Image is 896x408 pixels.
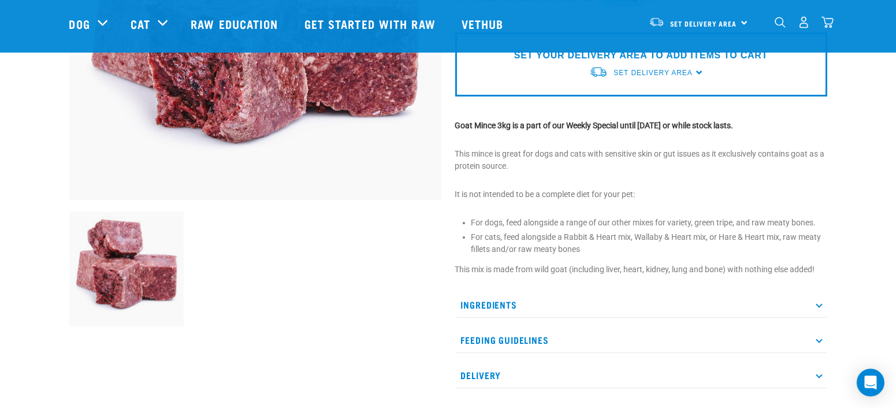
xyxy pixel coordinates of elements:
[179,1,292,47] a: Raw Education
[857,369,884,396] div: Open Intercom Messenger
[69,212,184,327] img: 1077 Wild Goat Mince 01
[775,17,786,28] img: home-icon-1@2x.png
[614,69,692,77] span: Set Delivery Area
[455,148,827,172] p: This mince is great for dogs and cats with sensitive skin or gut issues as it exclusively contain...
[455,362,827,388] p: Delivery
[455,264,827,276] p: This mix is made from wild goat (including liver, heart, kidney, lung and bone) with nothing else...
[514,49,768,62] p: SET YOUR DELIVERY AREA TO ADD ITEMS TO CART
[471,231,827,255] li: For cats, feed alongside a Rabbit & Heart mix, Wallaby & Heart mix, or Hare & Heart mix, raw meat...
[131,15,150,32] a: Cat
[455,327,827,353] p: Feeding Guidelines
[455,188,827,201] p: It is not intended to be a complete diet for your pet:
[589,66,608,78] img: van-moving.png
[69,15,90,32] a: Dog
[293,1,450,47] a: Get started with Raw
[649,17,664,27] img: van-moving.png
[450,1,518,47] a: Vethub
[455,121,734,130] strong: Goat Mince 3kg is a part of our Weekly Special until [DATE] or while stock lasts.
[798,16,810,28] img: user.png
[455,292,827,318] p: Ingredients
[670,21,737,25] span: Set Delivery Area
[471,217,827,229] li: For dogs, feed alongside a range of our other mixes for variety, green tripe, and raw meaty bones.
[821,16,834,28] img: home-icon@2x.png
